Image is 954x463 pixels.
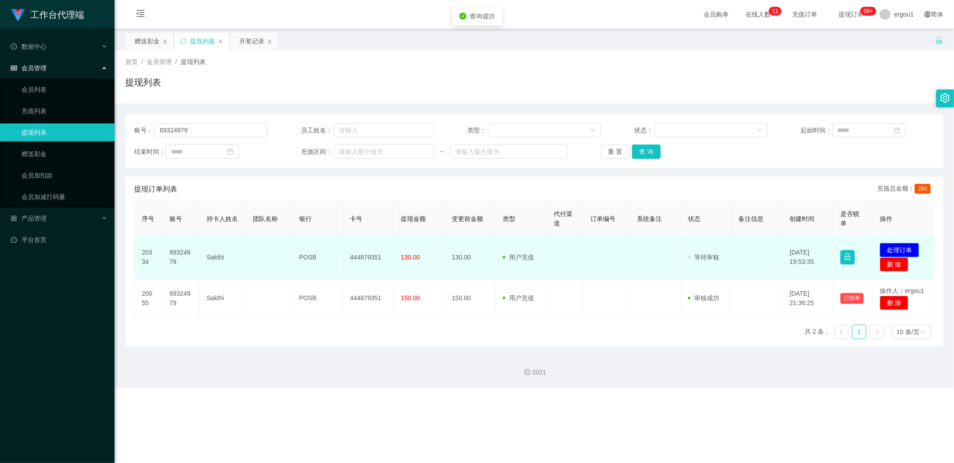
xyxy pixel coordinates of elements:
[162,279,199,318] td: 89324979
[343,279,394,318] td: 444879351
[301,126,334,135] span: 员工姓名：
[788,11,822,17] span: 充值订单
[467,126,488,135] span: 类型：
[924,11,931,17] i: 图标: global
[135,279,162,318] td: 20055
[772,7,776,16] p: 1
[840,210,859,227] span: 是否锁单
[503,254,534,261] span: 用户充值
[470,13,495,20] span: 查询成功
[783,279,834,318] td: [DATE] 21:36:25
[11,43,17,50] i: 图标: check-circle-o
[125,76,161,89] h1: 提现列表
[253,215,278,222] span: 团队名称
[181,58,206,65] span: 提现列表
[590,127,596,134] i: 图标: down
[632,144,661,159] button: 查 询
[874,330,880,335] i: 图标: right
[170,215,182,222] span: 账号
[554,210,572,227] span: 代付渠道
[11,215,47,222] span: 产品管理
[147,58,172,65] span: 会员管理
[634,126,655,135] span: 状态：
[11,64,47,72] span: 会员管理
[459,13,466,20] i: icon: check-circle
[783,236,834,279] td: [DATE] 19:53:35
[688,254,719,261] span: 等待审核
[11,43,47,50] span: 数据中心
[239,33,264,50] div: 开奖记录
[839,330,844,335] i: 图标: left
[141,58,143,65] span: /
[503,294,534,302] span: 用户充值
[199,279,246,318] td: Sakthi
[21,102,107,120] a: 充值列表
[445,279,496,318] td: 150.00
[135,236,162,279] td: 20334
[769,7,782,16] sup: 11
[11,11,84,18] a: 工作台代理端
[401,215,426,222] span: 提现金额
[688,215,700,222] span: 状态
[334,123,434,137] input: 请输入
[134,147,165,157] span: 结束时间：
[840,293,864,304] button: 已锁单
[852,325,866,339] a: 1
[935,36,943,44] i: 图标: unlock
[894,127,900,133] i: 图标: calendar
[21,123,107,141] a: 提现列表
[524,369,530,375] i: 图标: copyright
[11,65,17,71] i: 图标: table
[125,0,156,29] i: 图标: menu-fold
[30,0,84,29] h1: 工作台代理端
[401,294,420,302] span: 150.00
[880,243,919,257] button: 处理订单
[301,147,334,157] span: 充值区间：
[343,236,394,279] td: 444879351
[880,287,924,294] span: 操作人：ergou1
[860,7,876,16] sup: 1063
[125,58,138,65] span: 首页
[199,236,246,279] td: Sakthi
[292,279,343,318] td: POSB
[11,9,25,21] img: logo.9652507e.png
[757,127,762,134] i: 图标: down
[637,215,662,222] span: 系统备注
[840,250,855,264] button: 图标: lock
[834,325,848,339] li: 上一页
[877,184,934,195] div: 充值总金额：
[218,39,223,44] i: 图标: close
[190,33,215,50] div: 提现列表
[775,7,778,16] p: 1
[852,325,866,339] li: 1
[175,58,177,65] span: /
[452,215,483,222] span: 变更前金额
[267,39,272,44] i: 图标: close
[940,93,950,103] i: 图标: setting
[834,11,868,17] span: 提现订单
[739,215,764,222] span: 备注信息
[292,236,343,279] td: POSB
[207,215,238,222] span: 持卡人姓名
[142,215,154,222] span: 序号
[880,296,908,310] button: 删 除
[180,38,187,44] i: 图标: sync
[11,215,17,221] i: 图标: appstore-o
[21,145,107,163] a: 赠送彩金
[503,215,515,222] span: 类型
[21,188,107,206] a: 会员加减打码量
[880,257,908,272] button: 删 除
[334,144,434,159] input: 请输入最小值为
[591,215,616,222] span: 订单编号
[445,236,496,279] td: 130.00
[299,215,312,222] span: 银行
[21,166,107,184] a: 会员加扣款
[134,126,154,135] span: 账号：
[350,215,363,222] span: 卡号
[154,123,267,137] input: 请输入
[915,184,931,194] span: 280
[870,325,884,339] li: 下一页
[122,368,947,377] div: 2021
[801,126,832,135] span: 起始时间：
[134,184,177,195] span: 提现订单列表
